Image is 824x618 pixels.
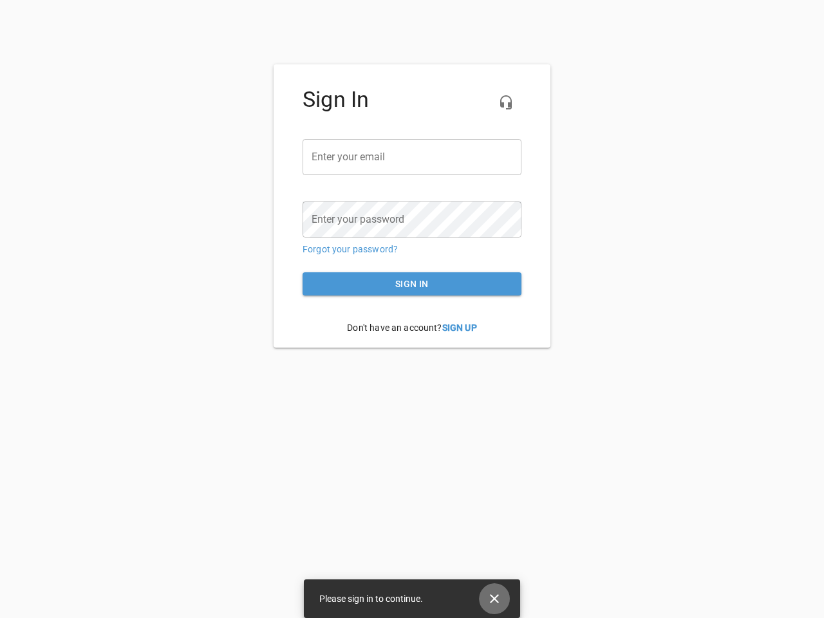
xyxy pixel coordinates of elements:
span: Please sign in to continue. [319,594,423,604]
a: Forgot your password? [303,244,398,254]
a: Sign Up [442,323,477,333]
span: Sign in [313,276,511,292]
p: Don't have an account? [303,312,521,344]
button: Sign in [303,272,521,296]
h4: Sign In [303,87,521,113]
iframe: Chat [543,145,814,608]
button: Close [479,583,510,614]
